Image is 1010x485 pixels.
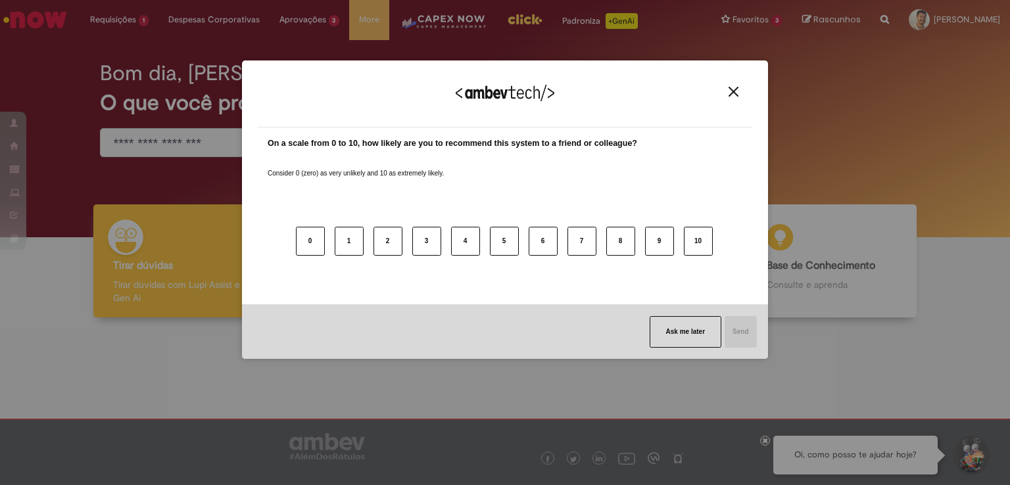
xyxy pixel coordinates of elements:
[606,227,635,256] button: 8
[567,227,596,256] button: 7
[451,227,480,256] button: 4
[529,227,558,256] button: 6
[335,227,364,256] button: 1
[456,85,554,101] img: Logo Ambevtech
[725,86,742,97] button: Close
[650,316,721,348] button: Ask me later
[268,153,444,178] label: Consider 0 (zero) as very unlikely and 10 as extremely likely.
[729,87,738,97] img: Close
[268,137,637,150] label: On a scale from 0 to 10, how likely are you to recommend this system to a friend or colleague?
[412,227,441,256] button: 3
[296,227,325,256] button: 0
[684,227,713,256] button: 10
[645,227,674,256] button: 9
[373,227,402,256] button: 2
[490,227,519,256] button: 5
